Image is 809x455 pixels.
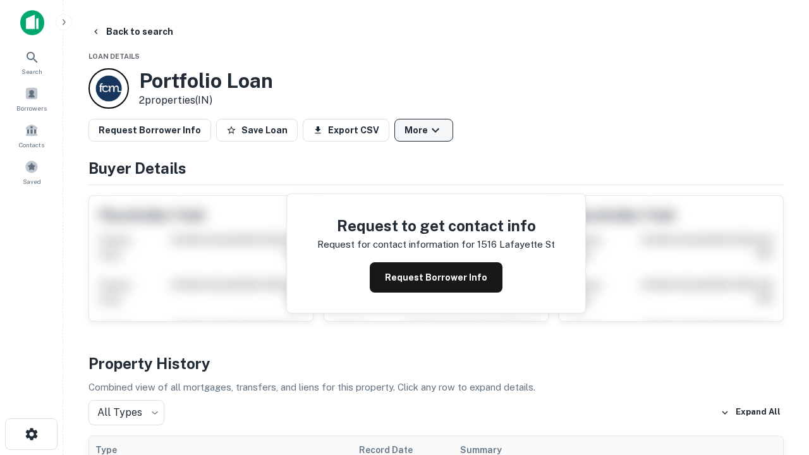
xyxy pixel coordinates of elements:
h3: Portfolio Loan [139,69,273,93]
a: Contacts [4,118,59,152]
span: Borrowers [16,103,47,113]
p: Request for contact information for [317,237,475,252]
p: 2 properties (IN) [139,93,273,108]
button: Save Loan [216,119,298,142]
img: capitalize-icon.png [20,10,44,35]
span: Contacts [19,140,44,150]
span: Loan Details [88,52,140,60]
button: More [394,119,453,142]
span: Saved [23,176,41,186]
button: Export CSV [303,119,389,142]
button: Expand All [717,403,784,422]
span: Search [21,66,42,76]
a: Borrowers [4,82,59,116]
iframe: Chat Widget [746,313,809,374]
p: 1516 lafayette st [477,237,555,252]
div: All Types [88,400,164,425]
button: Back to search [86,20,178,43]
a: Search [4,45,59,79]
button: Request Borrower Info [88,119,211,142]
h4: Buyer Details [88,157,784,179]
h4: Property History [88,352,784,375]
h4: Request to get contact info [317,214,555,237]
button: Request Borrower Info [370,262,502,293]
a: Saved [4,155,59,189]
p: Combined view of all mortgages, transfers, and liens for this property. Click any row to expand d... [88,380,784,395]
